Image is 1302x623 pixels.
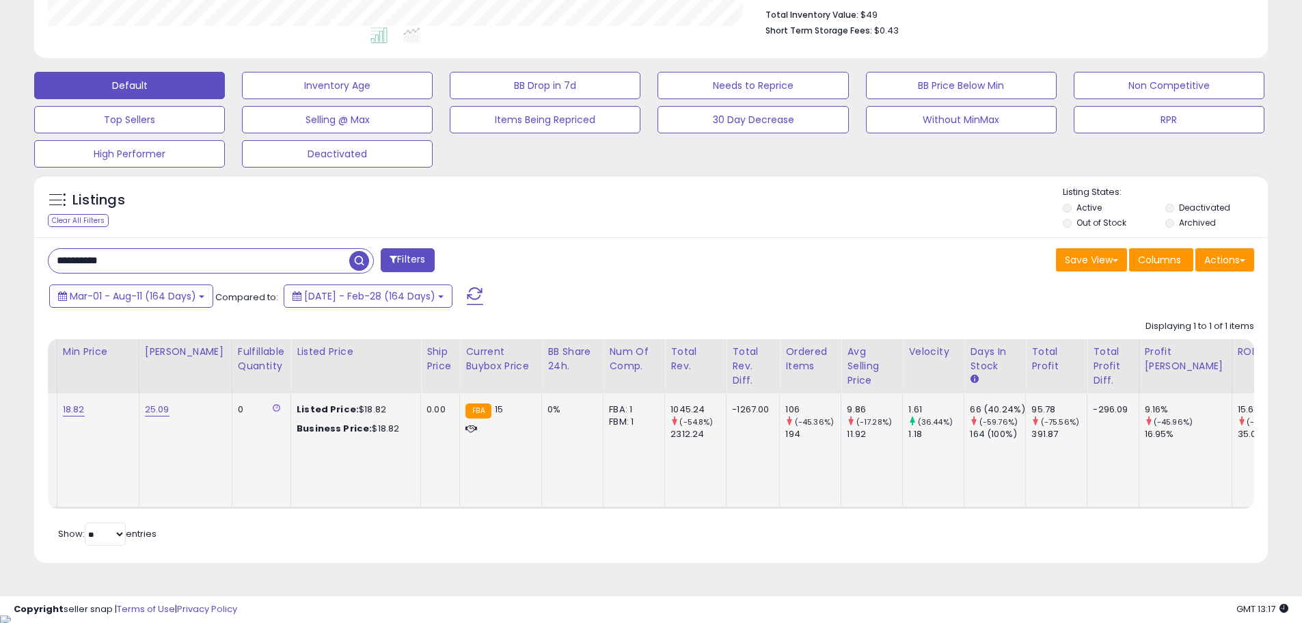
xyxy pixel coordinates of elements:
[1031,403,1087,416] div: 95.78
[670,345,720,373] div: Total Rev.
[765,25,872,36] b: Short Term Storage Fees:
[785,345,835,373] div: Ordered Items
[874,24,899,37] span: $0.43
[426,403,449,416] div: 0.00
[70,289,196,303] span: Mar-01 - Aug-11 (164 Days)
[1179,217,1216,228] label: Archived
[670,428,726,440] div: 2312.24
[49,284,213,308] button: Mar-01 - Aug-11 (164 Days)
[1074,106,1264,133] button: RPR
[117,602,175,615] a: Terms of Use
[866,72,1057,99] button: BB Price Below Min
[1145,345,1226,373] div: Profit [PERSON_NAME]
[177,602,237,615] a: Privacy Policy
[426,345,454,373] div: Ship Price
[1093,403,1128,416] div: -296.09
[547,403,593,416] div: 0%
[63,345,133,359] div: Min Price
[450,106,640,133] button: Items Being Repriced
[215,291,278,304] span: Compared to:
[1236,602,1288,615] span: 2025-08-12 13:17 GMT
[297,423,410,435] div: $18.82
[679,416,713,427] small: (-54.8%)
[609,345,659,373] div: Num of Comp.
[1145,428,1232,440] div: 16.95%
[238,345,285,373] div: Fulfillable Quantity
[970,345,1020,373] div: Days In Stock
[48,214,109,227] div: Clear All Filters
[1093,345,1133,388] div: Total Profit Diff.
[1041,416,1079,427] small: (-75.56%)
[1238,428,1293,440] div: 35.07%
[979,416,1018,427] small: (-59.76%)
[1076,217,1126,228] label: Out of Stock
[465,345,536,373] div: Current Buybox Price
[1247,416,1285,427] small: (-55.29%)
[795,416,834,427] small: (-45.36%)
[242,140,433,168] button: Deactivated
[847,428,902,440] div: 11.92
[450,72,640,99] button: BB Drop in 7d
[297,345,415,359] div: Listed Price
[14,602,64,615] strong: Copyright
[1145,320,1254,333] div: Displaying 1 to 1 of 1 items
[1129,248,1193,271] button: Columns
[297,422,372,435] b: Business Price:
[970,373,978,386] small: Days In Stock.
[657,72,848,99] button: Needs to Reprice
[297,403,410,416] div: $18.82
[34,140,225,168] button: High Performer
[856,416,892,427] small: (-17.28%)
[847,403,902,416] div: 9.86
[1179,202,1230,213] label: Deactivated
[609,403,654,416] div: FBA: 1
[908,345,958,359] div: Velocity
[284,284,452,308] button: [DATE] - Feb-28 (164 Days)
[34,72,225,99] button: Default
[145,345,226,359] div: [PERSON_NAME]
[238,403,280,416] div: 0
[918,416,953,427] small: (36.44%)
[732,345,774,388] div: Total Rev. Diff.
[1076,202,1102,213] label: Active
[1238,403,1293,416] div: 15.68%
[1063,186,1268,199] p: Listing States:
[1138,253,1181,267] span: Columns
[381,248,434,272] button: Filters
[732,403,769,416] div: -1267.00
[765,5,1244,22] li: $49
[847,345,897,388] div: Avg Selling Price
[908,428,964,440] div: 1.18
[58,527,157,540] span: Show: entries
[495,403,503,416] span: 15
[14,603,237,616] div: seller snap | |
[297,403,359,416] b: Listed Price:
[1145,403,1232,416] div: 9.16%
[908,403,964,416] div: 1.61
[657,106,848,133] button: 30 Day Decrease
[785,428,841,440] div: 194
[970,403,1025,416] div: 66 (40.24%)
[242,106,433,133] button: Selling @ Max
[34,106,225,133] button: Top Sellers
[63,403,85,416] a: 18.82
[1074,72,1264,99] button: Non Competitive
[1031,428,1087,440] div: 391.87
[145,403,169,416] a: 25.09
[1238,345,1288,359] div: ROI
[242,72,433,99] button: Inventory Age
[72,191,125,210] h5: Listings
[465,403,491,419] small: FBA
[609,416,654,428] div: FBM: 1
[765,9,858,21] b: Total Inventory Value:
[866,106,1057,133] button: Without MinMax
[1154,416,1193,427] small: (-45.96%)
[1031,345,1081,373] div: Total Profit
[670,403,726,416] div: 1045.24
[1056,248,1127,271] button: Save View
[970,428,1025,440] div: 164 (100%)
[1195,248,1254,271] button: Actions
[304,289,435,303] span: [DATE] - Feb-28 (164 Days)
[785,403,841,416] div: 106
[547,345,597,373] div: BB Share 24h.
